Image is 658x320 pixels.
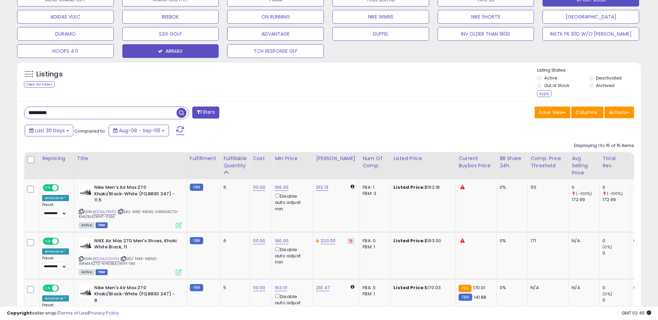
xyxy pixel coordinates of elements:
div: [PERSON_NAME] [316,155,357,162]
button: DURAMO [17,27,114,41]
div: Clear All Filters [24,81,54,88]
button: ADIDAS VULC [17,10,114,24]
div: 0 [602,297,630,303]
div: Disable auto adjust min [275,293,308,312]
label: Out of Stock [544,83,569,88]
div: Apply [537,90,551,97]
span: 2025-10-7 02:45 GMT [622,310,651,316]
small: (0%) [602,244,612,250]
span: | SKU: NIKE-MENS-AIRMAX270-KHK/BLK/WHT-11M [79,256,158,266]
div: FBA: 0 [363,285,385,291]
div: FBM: 1 [363,291,385,297]
span: ON [44,285,52,291]
span: ON [44,238,52,244]
div: ASIN: [79,238,182,274]
button: DUFFEL [332,27,429,41]
div: Preset: [42,202,69,218]
div: 171 [531,238,563,244]
div: Title [77,155,184,162]
a: 313.13 [316,184,328,191]
div: N/A [572,285,594,291]
span: Columns [576,109,597,116]
div: 0% [500,285,522,291]
span: | SKU: NIKE-MENS-AIRMAX270-KHK/BLK/WHT-11.5M [79,209,179,219]
div: Amazon AI * [42,195,69,201]
label: Archived [596,83,614,88]
div: N/A [531,285,563,291]
button: [GEOGRAPHIC_DATA] [543,10,639,24]
small: FBA [459,285,471,292]
div: Cost [253,155,269,162]
small: FBM [190,284,203,291]
div: seller snap | | [7,310,119,317]
button: Columns [571,107,604,118]
div: FBM: 1 [363,244,385,250]
span: OFF [58,285,69,291]
div: ASIN: [79,184,182,227]
a: 166.00 [275,184,289,191]
div: Avg Selling Price [572,155,597,176]
div: -172.99 [633,184,651,190]
div: 0 [572,184,599,190]
button: INV OLDER THAN 180D [438,27,534,41]
b: Listed Price: [393,237,425,244]
div: FBA: 1 [363,184,385,190]
span: All listings currently available for purchase on Amazon [79,222,95,228]
div: $170.03 [393,285,450,291]
div: Displaying 1 to 15 of 15 items [574,143,634,149]
div: FBM: 3 [363,190,385,197]
span: FBM [96,269,108,275]
div: 0.00 [633,285,651,291]
div: 172.99 [602,197,630,203]
button: HOOPS 4.0 [17,44,114,58]
small: (-100%) [576,191,592,196]
div: Comp. Price Threshold [531,155,566,169]
div: FBA: 0 [363,238,385,244]
div: Min Price [275,155,310,162]
b: NIKE Air Max 270 Men's Shoes, Khaki White Black, 11 [94,238,178,252]
span: 170.01 [473,284,485,291]
div: 0% [500,238,522,244]
b: Listed Price: [393,184,425,190]
button: ADVANTAGE [227,27,324,41]
b: Listed Price: [393,284,425,291]
a: 110.00 [253,184,265,191]
button: Aug-08 - Sep-06 [109,125,169,136]
div: $193.00 [393,238,450,244]
div: 0 [602,238,630,244]
button: NIKE WMNS [332,10,429,24]
div: Total Rev. [602,155,627,169]
div: Amazon AI * [42,295,69,301]
div: Num of Comp. [363,155,388,169]
button: ON RUNNING [227,10,324,24]
span: ON [44,185,52,191]
div: 6 [223,238,245,244]
div: 0 [602,184,630,190]
a: Terms of Use [59,310,88,316]
label: Active [544,75,557,81]
div: BB Share 24h. [500,155,525,169]
div: 5 [223,285,245,291]
div: Disable auto adjust min [275,192,308,212]
div: 0 [602,285,630,291]
a: 210.47 [316,284,330,291]
span: OFF [58,238,69,244]
button: NIKE SHORTS [438,10,534,24]
label: Deactivated [596,75,622,81]
div: Current Buybox Price [459,155,494,169]
div: Listed Price [393,155,453,162]
a: B0CMJTPKTD [93,209,117,215]
span: FBM [96,222,108,228]
div: Repricing [42,155,71,162]
span: Last 30 Days [35,127,65,134]
button: INSTK FR 30D W/O [PERSON_NAME] [543,27,639,41]
button: Save View [535,107,570,118]
div: Preset: [42,256,69,271]
a: 190.00 [275,237,289,244]
span: Compared to: [74,128,106,134]
img: 31VMspHF0aL._SL40_.jpg [79,285,93,298]
a: 110.00 [253,284,265,291]
b: Nike Men's Air Max 270 Khaki/Black-White (FQ8830 247) - 11.5 [94,184,178,205]
div: Disable auto adjust min [275,246,308,266]
button: S2G GOLF [122,27,219,41]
